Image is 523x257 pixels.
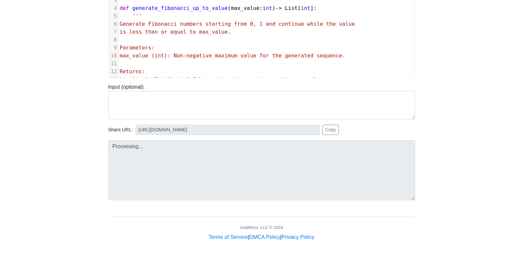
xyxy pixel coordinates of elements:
a: Terms of Service [209,234,248,240]
span: Generate Fibonacci numbers starting from 0, 1 and continue while the value [120,21,355,27]
span: Share URL: [108,126,133,134]
a: Privacy Policy [281,234,314,240]
span: ( : ) [ ]: [120,5,317,11]
span: def [120,5,129,11]
span: List[int]: The list of Fibonacci numbers not exceeding max_value. [120,76,326,82]
span: max_value [231,5,260,11]
div: | | [209,233,314,241]
span: int [263,5,272,11]
div: 12 [109,68,118,76]
div: 6 [109,20,118,28]
div: 8 [109,36,118,44]
span: ''' [132,13,142,19]
div: 10 [109,52,118,60]
div: 7 [109,28,118,36]
div: 11 [109,60,118,68]
div: AcidWorx, LLC © 2024 [240,224,283,231]
input: No share available yet [136,125,320,135]
span: Parameters: [120,45,155,51]
span: -> [276,5,282,11]
div: 13 [109,76,118,83]
button: Copy [322,125,339,135]
span: List [285,5,298,11]
div: 9 [109,44,118,52]
span: Returns: [120,68,145,75]
span: int [301,5,311,11]
span: generate_fibonacci_up_to_value [132,5,228,11]
div: 5 [109,12,118,20]
div: Input (optional): [103,83,420,119]
a: DMCA Policy [249,234,280,240]
span: max_value (int): Non-negative maximum value for the generated sequence. [120,52,345,59]
span: is less than or equal to max_value. [120,29,231,35]
div: 4 [109,4,118,12]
